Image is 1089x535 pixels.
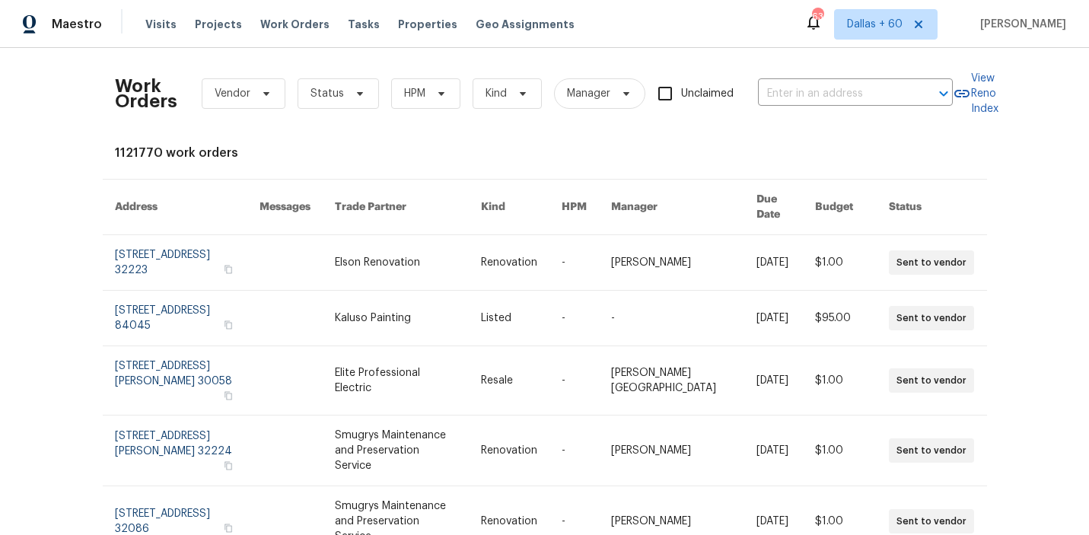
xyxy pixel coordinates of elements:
[549,291,599,346] td: -
[247,180,323,235] th: Messages
[567,86,610,101] span: Manager
[486,86,507,101] span: Kind
[549,416,599,486] td: -
[221,459,235,473] button: Copy Address
[974,17,1066,32] span: [PERSON_NAME]
[52,17,102,32] span: Maestro
[877,180,986,235] th: Status
[221,318,235,332] button: Copy Address
[599,180,744,235] th: Manager
[398,17,457,32] span: Properties
[803,180,877,235] th: Budget
[221,263,235,276] button: Copy Address
[812,9,823,24] div: 636
[469,180,549,235] th: Kind
[476,17,575,32] span: Geo Assignments
[758,82,910,106] input: Enter in an address
[221,521,235,535] button: Copy Address
[115,78,177,109] h2: Work Orders
[260,17,330,32] span: Work Orders
[404,86,425,101] span: HPM
[348,19,380,30] span: Tasks
[599,416,744,486] td: [PERSON_NAME]
[221,389,235,403] button: Copy Address
[195,17,242,32] span: Projects
[599,346,744,416] td: [PERSON_NAME][GEOGRAPHIC_DATA]
[323,235,469,291] td: Elson Renovation
[310,86,344,101] span: Status
[115,145,975,161] div: 1121770 work orders
[469,346,549,416] td: Resale
[323,416,469,486] td: Smugrys Maintenance and Preservation Service
[549,235,599,291] td: -
[103,180,248,235] th: Address
[323,346,469,416] td: Elite Professional Electric
[933,83,954,104] button: Open
[744,180,804,235] th: Due Date
[549,346,599,416] td: -
[847,17,903,32] span: Dallas + 60
[599,291,744,346] td: -
[323,291,469,346] td: Kaluso Painting
[599,235,744,291] td: [PERSON_NAME]
[215,86,250,101] span: Vendor
[145,17,177,32] span: Visits
[323,180,469,235] th: Trade Partner
[681,86,734,102] span: Unclaimed
[469,291,549,346] td: Listed
[469,235,549,291] td: Renovation
[549,180,599,235] th: HPM
[469,416,549,486] td: Renovation
[953,71,998,116] a: View Reno Index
